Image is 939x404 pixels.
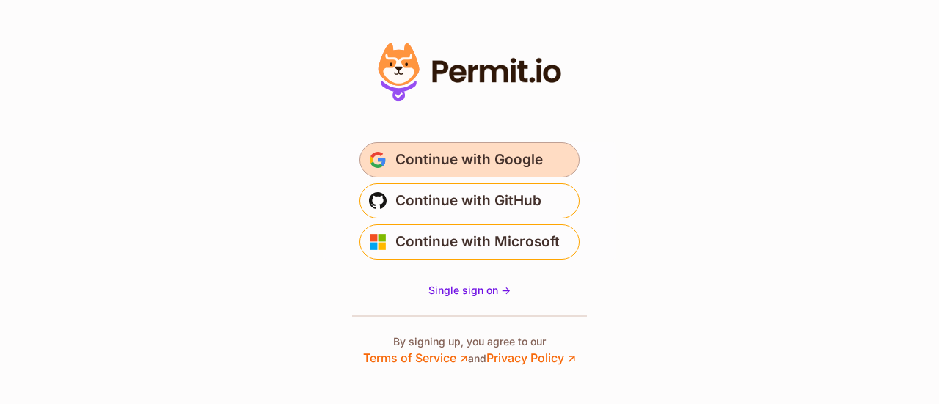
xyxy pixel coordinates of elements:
[428,284,511,296] span: Single sign on ->
[395,148,543,172] span: Continue with Google
[359,224,580,260] button: Continue with Microsoft
[359,142,580,177] button: Continue with Google
[359,183,580,218] button: Continue with GitHub
[363,350,468,365] a: Terms of Service ↗
[363,334,576,367] p: By signing up, you agree to our and
[395,230,560,254] span: Continue with Microsoft
[428,283,511,298] a: Single sign on ->
[395,189,541,213] span: Continue with GitHub
[486,350,576,365] a: Privacy Policy ↗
